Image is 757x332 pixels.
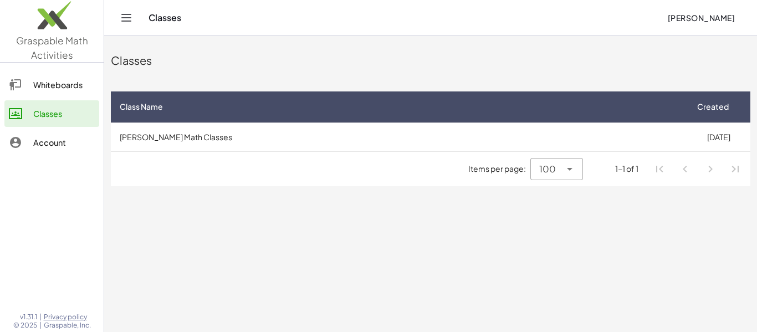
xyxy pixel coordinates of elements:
span: Class Name [120,101,163,113]
button: Toggle navigation [117,9,135,27]
td: [DATE] [687,122,750,151]
nav: Pagination Navigation [647,156,748,182]
span: Created [697,101,729,113]
td: [PERSON_NAME] Math Classes [111,122,687,151]
span: 100 [539,162,556,176]
span: v1.31.1 [20,313,37,321]
span: Graspable Math Activities [16,34,88,61]
span: Items per page: [468,163,530,175]
span: Graspable, Inc. [44,321,91,330]
span: | [39,313,42,321]
a: Privacy policy [44,313,91,321]
div: Classes [111,53,750,68]
span: [PERSON_NAME] [667,13,735,23]
span: | [39,321,42,330]
div: Whiteboards [33,78,95,91]
a: Classes [4,100,99,127]
a: Whiteboards [4,71,99,98]
div: Classes [33,107,95,120]
div: 1-1 of 1 [615,163,638,175]
span: © 2025 [13,321,37,330]
a: Account [4,129,99,156]
div: Account [33,136,95,149]
button: [PERSON_NAME] [658,8,744,28]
